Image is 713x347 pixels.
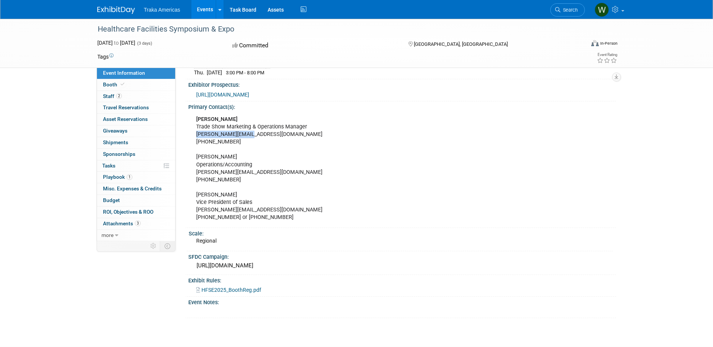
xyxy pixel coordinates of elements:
[103,186,162,192] span: Misc. Expenses & Credits
[201,287,261,293] span: HFSE2025_BoothReg.pdf
[135,220,141,226] span: 3
[591,40,599,46] img: Format-Inperson.png
[113,40,120,46] span: to
[97,91,175,102] a: Staff2
[188,251,616,261] div: SFDC Campaign:
[600,41,618,46] div: In-Person
[103,70,145,76] span: Event Information
[147,241,160,251] td: Personalize Event Tab Strip
[97,207,175,218] a: ROI, Objectives & ROO
[103,174,132,180] span: Playbook
[597,53,617,57] div: Event Rating
[540,39,618,50] div: Event Format
[160,241,175,251] td: Toggle Event Tabs
[103,139,128,145] span: Shipments
[230,39,396,52] div: Committed
[103,220,141,226] span: Attachments
[207,68,222,76] td: [DATE]
[95,23,574,36] div: Healthcare Facilities Symposium & Expo
[103,93,122,99] span: Staff
[102,163,115,169] span: Tasks
[116,93,122,99] span: 2
[103,209,153,215] span: ROI, Objectives & ROO
[189,228,613,237] div: Scale:
[97,6,135,14] img: ExhibitDay
[188,275,616,284] div: Exhibit Rules:
[595,3,609,17] img: William Knowles
[550,3,585,17] a: Search
[121,82,124,86] i: Booth reservation complete
[103,151,135,157] span: Sponsorships
[103,104,149,110] span: Travel Reservations
[103,116,148,122] span: Asset Reservations
[196,92,249,98] a: [URL][DOMAIN_NAME]
[97,102,175,113] a: Travel Reservations
[188,297,616,306] div: Event Notes:
[196,238,216,244] span: Regional
[191,112,533,225] div: Trade Show Marketing & Operations Manager [PERSON_NAME][EMAIL_ADDRESS][DOMAIN_NAME] [PHONE_NUMBER...
[194,68,207,76] td: Thu.
[97,149,175,160] a: Sponsorships
[103,81,126,88] span: Booth
[101,232,114,238] span: more
[97,195,175,206] a: Budget
[196,287,261,293] a: HFSE2025_BoothReg.pdf
[97,160,175,172] a: Tasks
[97,137,175,148] a: Shipments
[103,128,127,134] span: Giveaways
[188,79,616,89] div: Exhibitor Prospectus:
[97,125,175,137] a: Giveaways
[97,172,175,183] a: Playbook1
[97,183,175,195] a: Misc. Expenses & Credits
[414,41,508,47] span: [GEOGRAPHIC_DATA], [GEOGRAPHIC_DATA]
[97,230,175,241] a: more
[97,114,175,125] a: Asset Reservations
[196,116,238,122] b: [PERSON_NAME]
[97,79,175,91] a: Booth
[97,218,175,229] a: Attachments3
[103,197,120,203] span: Budget
[97,68,175,79] a: Event Information
[194,260,610,272] div: [URL][DOMAIN_NAME]
[97,53,114,60] td: Tags
[136,41,152,46] span: (3 days)
[560,7,578,13] span: Search
[226,70,264,75] span: 3:00 PM - 8:00 PM
[188,101,616,111] div: Primary Contact(s):
[144,7,180,13] span: Traka Americas
[127,174,132,180] span: 1
[97,40,135,46] span: [DATE] [DATE]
